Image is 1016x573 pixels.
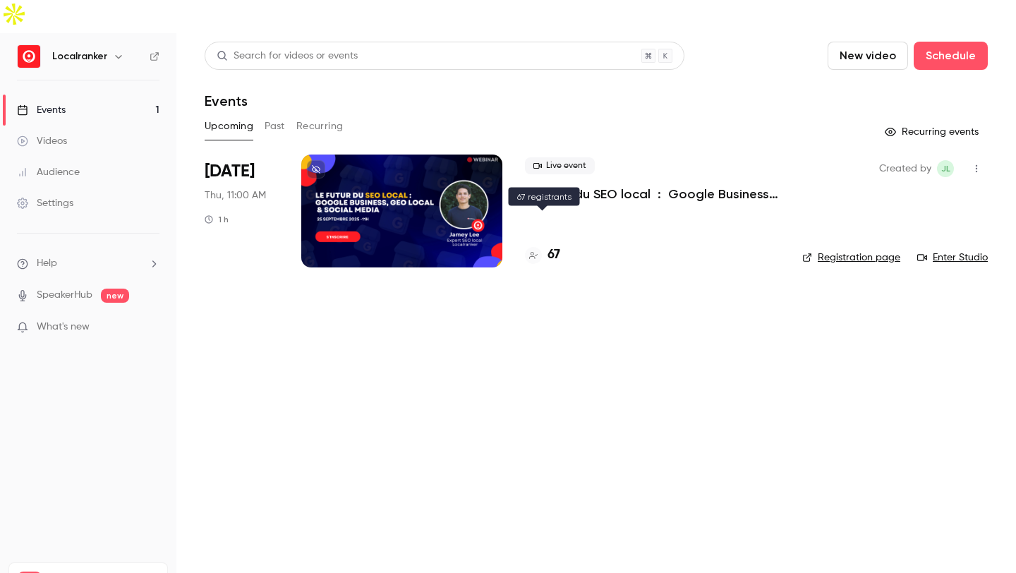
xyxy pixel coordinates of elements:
[525,186,780,203] a: Le futur du SEO local : Google Business Profile, GEO & Social media
[879,160,931,177] span: Created by
[205,188,266,203] span: Thu, 11:00 AM
[548,246,560,265] h4: 67
[17,256,159,271] li: help-dropdown-opener
[914,42,988,70] button: Schedule
[296,115,344,138] button: Recurring
[17,134,67,148] div: Videos
[205,155,279,267] div: Sep 25 Thu, 11:00 AM (Europe/Paris)
[17,196,73,210] div: Settings
[217,49,358,64] div: Search for videos or events
[17,103,66,117] div: Events
[525,246,560,265] a: 67
[17,165,80,179] div: Audience
[205,115,253,138] button: Upcoming
[205,160,255,183] span: [DATE]
[878,121,988,143] button: Recurring events
[37,256,57,271] span: Help
[917,251,988,265] a: Enter Studio
[37,288,92,303] a: SpeakerHub
[101,289,129,303] span: new
[828,42,908,70] button: New video
[525,157,595,174] span: Live event
[802,251,900,265] a: Registration page
[937,160,954,177] span: Jamey Lee
[52,49,107,64] h6: Localranker
[205,214,229,225] div: 1 h
[941,160,950,177] span: JL
[18,45,40,68] img: Localranker
[265,115,285,138] button: Past
[37,320,90,334] span: What's new
[205,92,248,109] h1: Events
